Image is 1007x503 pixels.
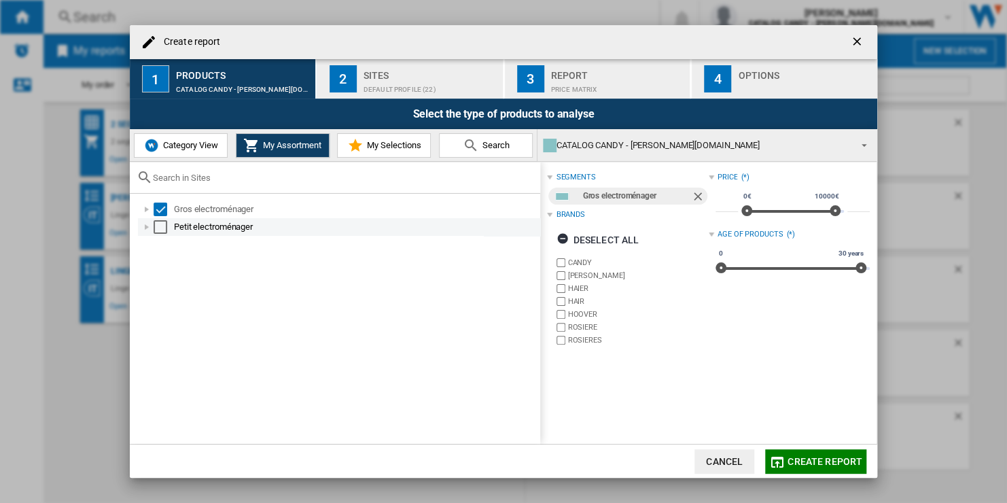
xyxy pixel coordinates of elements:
[174,220,538,234] div: Petit electroménager
[551,65,685,79] div: Report
[836,248,866,259] span: 30 years
[154,203,174,216] md-checkbox: Select
[556,336,565,345] input: brand.name
[556,271,565,280] input: brand.name
[439,133,533,158] button: Search
[337,133,431,158] button: My Selections
[694,449,754,474] button: Cancel
[567,283,708,294] label: HAIER
[479,140,510,150] span: Search
[176,65,310,79] div: Products
[130,99,877,129] div: Select the type of products to analyse
[582,188,690,205] div: Gros electroménager
[567,258,708,268] label: CANDY
[718,229,783,240] div: Age of products
[556,172,595,183] div: segments
[330,65,357,92] div: 2
[567,309,708,319] label: HOOVER
[556,284,565,293] input: brand.name
[551,79,685,93] div: Price Matrix
[718,172,738,183] div: Price
[556,297,565,306] input: brand.name
[556,209,584,220] div: Brands
[765,449,866,474] button: Create report
[567,335,708,345] label: ROSIERES
[738,65,872,79] div: Options
[153,173,533,183] input: Search in Sites
[567,322,708,332] label: ROSIERE
[364,79,497,93] div: Default profile (22)
[567,296,708,307] label: HAIR
[741,191,754,202] span: 0€
[176,79,310,93] div: CATALOG CANDY - [PERSON_NAME][DOMAIN_NAME]:[PERSON_NAME] electroménager
[317,59,504,99] button: 2 Sites Default profile (22)
[134,133,228,158] button: Category View
[717,248,725,259] span: 0
[850,35,866,51] ng-md-icon: getI18NText('BUTTONS.CLOSE_DIALOG')
[130,59,317,99] button: 1 Products CATALOG CANDY - [PERSON_NAME][DOMAIN_NAME]:[PERSON_NAME] electroménager
[704,65,731,92] div: 4
[364,65,497,79] div: Sites
[788,456,862,467] span: Create report
[813,191,841,202] span: 10000€
[505,59,692,99] button: 3 Report Price Matrix
[556,258,565,267] input: brand.name
[142,65,169,92] div: 1
[692,59,877,99] button: 4 Options
[160,140,218,150] span: Category View
[556,323,565,332] input: brand.name
[567,271,708,281] label: [PERSON_NAME]
[364,140,421,150] span: My Selections
[174,203,538,216] div: Gros electroménager
[543,136,849,155] div: CATALOG CANDY - [PERSON_NAME][DOMAIN_NAME]
[552,228,643,252] button: Deselect all
[143,137,160,154] img: wiser-icon-blue.png
[260,140,321,150] span: My Assortment
[556,310,565,319] input: brand.name
[154,220,174,234] md-checkbox: Select
[517,65,544,92] div: 3
[236,133,330,158] button: My Assortment
[845,29,872,56] button: getI18NText('BUTTONS.CLOSE_DIALOG')
[157,35,220,49] h4: Create report
[691,190,707,206] ng-md-icon: Remove
[556,228,639,252] div: Deselect all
